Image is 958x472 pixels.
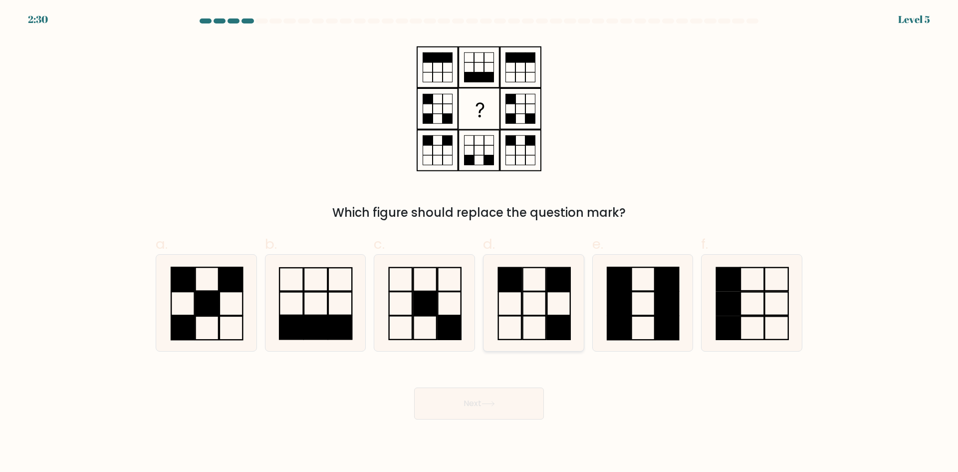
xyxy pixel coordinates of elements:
[414,388,544,420] button: Next
[162,204,796,222] div: Which figure should replace the question mark?
[701,234,708,254] span: f.
[265,234,277,254] span: b.
[374,234,385,254] span: c.
[592,234,603,254] span: e.
[483,234,495,254] span: d.
[898,12,930,27] div: Level 5
[156,234,168,254] span: a.
[28,12,48,27] div: 2:30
